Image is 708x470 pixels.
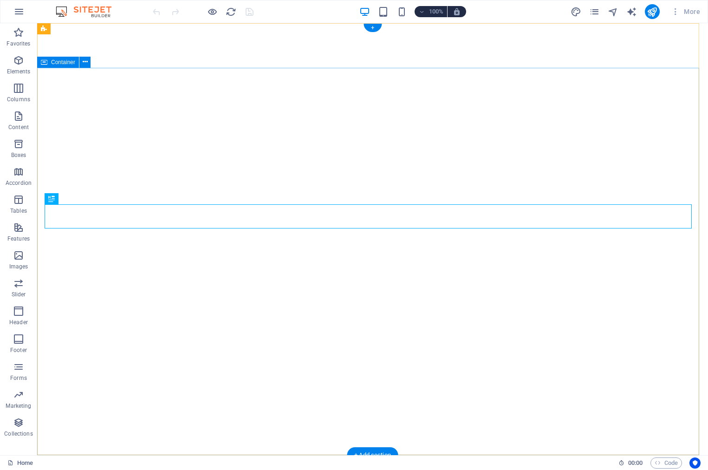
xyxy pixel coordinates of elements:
button: design [571,6,582,17]
i: Design (Ctrl+Alt+Y) [571,7,581,17]
h6: 100% [429,6,443,17]
button: 100% [415,6,448,17]
a: Click to cancel selection. Double-click to open Pages [7,457,33,469]
i: AI Writer [626,7,637,17]
h6: Session time [618,457,643,469]
p: Columns [7,96,30,103]
p: Favorites [6,40,30,47]
button: pages [589,6,600,17]
p: Forms [10,374,27,382]
button: Click here to leave preview mode and continue editing [207,6,218,17]
span: : [635,459,636,466]
button: Usercentrics [689,457,701,469]
p: Marketing [6,402,31,410]
button: reload [225,6,236,17]
i: On resize automatically adjust zoom level to fit chosen device. [453,7,461,16]
p: Boxes [11,151,26,159]
p: Slider [12,291,26,298]
p: Content [8,124,29,131]
button: Code [650,457,682,469]
p: Tables [10,207,27,215]
button: navigator [608,6,619,17]
p: Elements [7,68,31,75]
i: Publish [647,7,657,17]
span: Container [51,59,75,65]
img: Editor Logo [53,6,123,17]
p: Header [9,319,28,326]
button: More [667,4,704,19]
div: + [364,24,382,32]
button: publish [645,4,660,19]
span: Code [655,457,678,469]
p: Footer [10,346,27,354]
p: Features [7,235,30,242]
i: Pages (Ctrl+Alt+S) [589,7,600,17]
span: More [671,7,700,16]
div: + Add section [347,447,398,463]
p: Collections [4,430,32,437]
i: Reload page [226,7,236,17]
button: text_generator [626,6,637,17]
i: Navigator [608,7,618,17]
span: 00 00 [628,457,643,469]
p: Images [9,263,28,270]
p: Accordion [6,179,32,187]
